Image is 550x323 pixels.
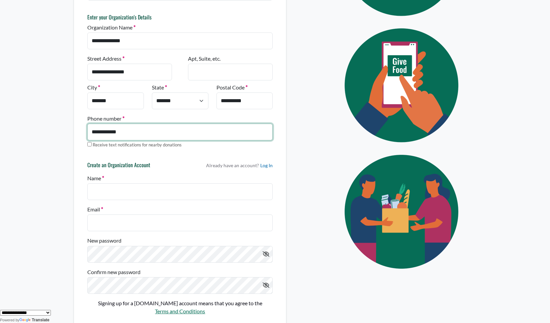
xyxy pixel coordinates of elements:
[93,142,182,148] label: Receive text notifications for nearby donations
[87,205,103,213] label: Email
[87,23,135,31] label: Organization Name
[155,308,205,314] a: Terms and Conditions
[260,162,273,169] a: Log In
[206,162,273,169] p: Already have an account?
[87,83,100,91] label: City
[19,318,50,322] a: Translate
[87,174,104,182] label: Name
[329,22,476,148] img: Eye Icon
[87,237,121,245] label: New password
[87,55,124,63] label: Street Address
[329,148,476,275] img: Eye Icon
[188,55,220,63] label: Apt, Suite, etc.
[87,14,273,20] h6: Enter your Organization's Details
[87,268,141,276] label: Confirm new password
[19,318,32,323] img: Google Translate
[87,162,150,171] h6: Create an Organization Account
[87,299,273,307] p: Signing up for a [DOMAIN_NAME] account means that you agree to the
[216,83,248,91] label: Postal Code
[87,115,124,123] label: Phone number
[152,83,167,91] label: State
